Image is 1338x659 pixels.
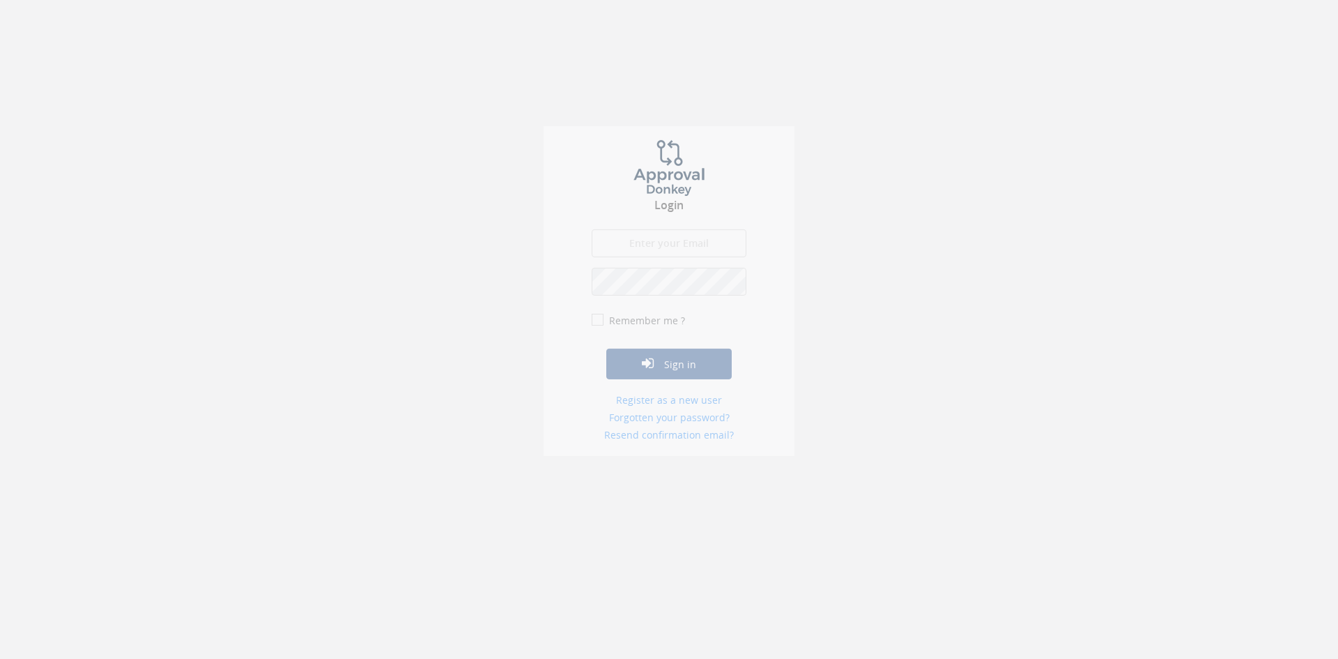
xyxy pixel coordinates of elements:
[606,321,685,335] label: Remember me ?
[606,356,732,387] button: Sign in
[544,207,794,220] h3: Login
[592,436,746,450] a: Resend confirmation email?
[592,237,746,265] input: Enter your Email
[592,418,746,432] a: Forgotten your password?
[592,401,746,415] a: Register as a new user
[617,148,721,204] img: logo.png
